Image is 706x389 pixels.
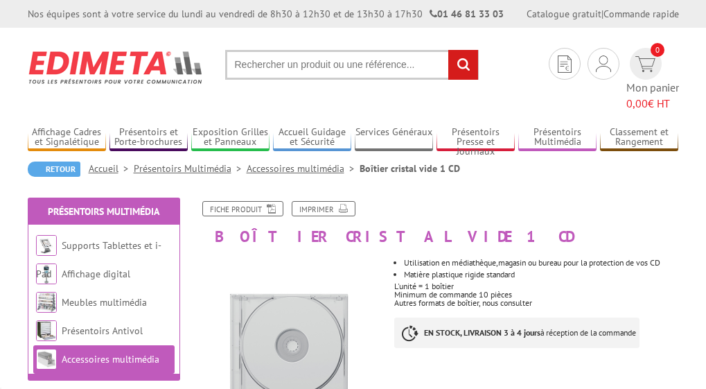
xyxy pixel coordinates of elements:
[360,162,460,175] li: Boîtier cristal vide 1 CD
[292,201,355,216] a: Imprimer
[527,7,679,21] div: |
[28,7,504,21] div: Nos équipes sont à votre service du lundi au vendredi de 8h30 à 12h30 et de 13h30 à 17h30
[596,55,611,72] img: devis rapide
[404,270,679,279] li: Matière plastique rigide standard
[404,259,679,267] li: Utilisation en médiathèque,magasin ou bureau pour la protection de vos CD
[626,80,679,112] span: Mon panier
[62,268,130,280] a: Affichage digital
[36,235,57,256] img: Supports Tablettes et i-Pad
[62,325,143,337] a: Présentoirs Antivol
[36,349,57,370] img: Accessoires multimédia
[225,50,479,80] input: Rechercher un produit ou une référence...
[89,162,134,175] a: Accueil
[247,162,360,175] a: Accessoires multimédia
[28,126,106,149] a: Affichage Cadres et Signalétique
[600,126,678,149] a: Classement et Rangement
[394,318,639,348] p: à réception de la commande
[191,126,270,149] a: Exposition Grilles et Panneaux
[635,56,655,72] img: devis rapide
[28,42,204,93] img: Edimeta
[558,55,572,73] img: devis rapide
[28,162,80,177] a: Retour
[424,327,540,338] strong: EN STOCK, LIVRAISON 3 à 4 jours
[62,353,159,365] a: Accessoires multimédia
[626,48,679,112] a: devis rapide 0 Mon panier 0,00€ HT
[603,8,679,20] a: Commande rapide
[202,201,283,216] a: Fiche produit
[651,43,664,57] span: 0
[448,50,478,80] input: rechercher
[62,296,147,309] a: Meubles multimédia
[430,8,504,20] strong: 01 46 81 33 03
[355,126,433,149] a: Services Généraux
[36,292,57,313] img: Meubles multimédia
[36,320,57,341] img: Présentoirs Antivol
[273,126,351,149] a: Accueil Guidage et Sécurité
[436,126,515,149] a: Présentoirs Presse et Journaux
[626,96,648,110] span: 0,00
[394,245,689,362] div: L'unité = 1 boîtier Minimum de commande 10 pièces Autres formats de boîtier, nous consulter
[518,126,597,149] a: Présentoirs Multimédia
[109,126,188,149] a: Présentoirs et Porte-brochures
[134,162,247,175] a: Présentoirs Multimédia
[527,8,601,20] a: Catalogue gratuit
[36,239,161,280] a: Supports Tablettes et i-Pad
[626,96,679,112] span: € HT
[48,205,159,218] a: Présentoirs Multimédia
